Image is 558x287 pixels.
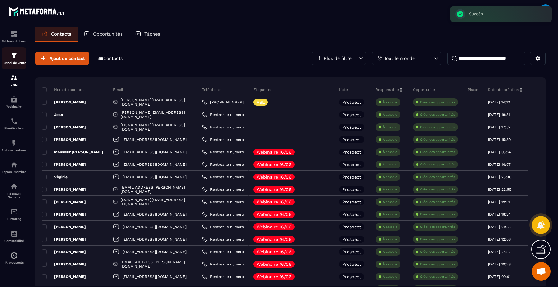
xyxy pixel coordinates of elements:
p: [PERSON_NAME] [42,274,86,279]
p: [PERSON_NAME] [42,237,86,242]
p: [DATE] 15:39 [488,137,511,142]
p: Créer des opportunités [420,100,455,104]
img: automations [10,161,18,169]
img: accountant [10,230,18,237]
p: À associe [383,125,397,129]
p: À associe [383,187,397,192]
p: Webinaire 16/06 [257,200,291,204]
p: À associe [383,112,397,117]
p: Prospect [342,112,361,117]
a: automationsautomationsEspace membre [2,156,26,178]
a: automationsautomationsAutomatisations [2,135,26,156]
p: Virginie [42,175,68,179]
img: formation [10,52,18,60]
p: Liste [339,87,348,92]
p: Plus de filtre [324,56,352,60]
p: À associe [383,275,397,279]
p: Webinaire 16/06 [257,275,291,279]
p: Prospect [342,162,361,167]
p: Créer des opportunités [420,225,455,229]
p: Créer des opportunités [420,137,455,142]
button: Ajout de contact [35,52,89,65]
p: À associe [383,150,397,154]
p: Email [113,87,123,92]
p: Créer des opportunités [420,125,455,129]
p: Webinaire 16/06 [257,187,291,192]
a: Contacts [35,27,78,42]
p: [DATE] 12:06 [488,237,511,242]
p: E-mailing [2,217,26,221]
p: Monsieur [PERSON_NAME] [42,150,103,155]
p: Webinaire [2,105,26,108]
p: CRM [2,83,26,86]
p: Créer des opportunités [420,262,455,266]
p: [DATE] 17:52 [488,125,511,129]
p: Phase [468,87,478,92]
p: Comptabilité [2,239,26,242]
a: social-networksocial-networkRéseaux Sociaux [2,178,26,203]
a: Opportunités [78,27,129,42]
p: Nom du contact [42,87,84,92]
p: [PERSON_NAME] [42,199,86,204]
p: Créer des opportunités [420,200,455,204]
p: [DATE] 21:53 [488,225,511,229]
p: Tunnel de vente [2,61,26,65]
img: formation [10,30,18,38]
p: Tâches [144,31,160,37]
a: formationformationCRM [2,69,26,91]
p: À associe [383,237,397,242]
p: Créer des opportunités [420,150,455,154]
span: Contacts [103,56,123,61]
p: À associe [383,162,397,167]
p: Webinaire 16/06 [257,250,291,254]
p: [DATE] 23:36 [488,175,511,179]
p: Tout le monde [384,56,415,60]
p: Créer des opportunités [420,112,455,117]
p: Responsable [376,87,399,92]
a: formationformationTunnel de vente [2,47,26,69]
p: Opportunité [413,87,435,92]
p: [PERSON_NAME] [42,125,86,130]
p: À associe [383,175,397,179]
p: Prospect [342,225,361,229]
p: 55 [98,55,123,61]
p: À associe [383,137,397,142]
p: [PERSON_NAME] [42,187,86,192]
p: Prospect [342,150,361,154]
p: Webinaire 16/06 [257,150,291,154]
p: [PERSON_NAME] [42,100,86,105]
p: Créer des opportunités [420,250,455,254]
p: À associe [383,212,397,217]
p: Prospect [342,175,361,179]
p: Contacts [51,31,71,37]
p: Étiquettes [253,87,272,92]
p: Espace membre [2,170,26,174]
p: VSL [257,100,265,104]
img: scheduler [10,117,18,125]
a: emailemailE-mailing [2,203,26,225]
img: formation [10,74,18,81]
p: Webinaire 16/06 [257,225,291,229]
p: IA prospects [2,261,26,264]
p: Jean [42,112,63,117]
p: À associe [383,250,397,254]
p: Créer des opportunités [420,237,455,242]
p: Prospect [342,125,361,129]
a: Tâches [129,27,167,42]
img: automations [10,252,18,259]
p: [PERSON_NAME] [42,224,86,229]
p: Prospect [342,237,361,242]
p: Tableau de bord [2,39,26,43]
p: Prospect [342,212,361,217]
p: Date de création [488,87,519,92]
span: Ajout de contact [50,55,85,61]
p: [DATE] 22:55 [488,187,511,192]
p: Prospect [342,200,361,204]
a: [PHONE_NUMBER] [202,100,244,105]
p: Opportunités [93,31,123,37]
p: Prospect [342,262,361,266]
p: Automatisations [2,148,26,152]
p: Prospect [342,275,361,279]
p: [DATE] 14:10 [488,100,510,104]
p: À associe [383,200,397,204]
